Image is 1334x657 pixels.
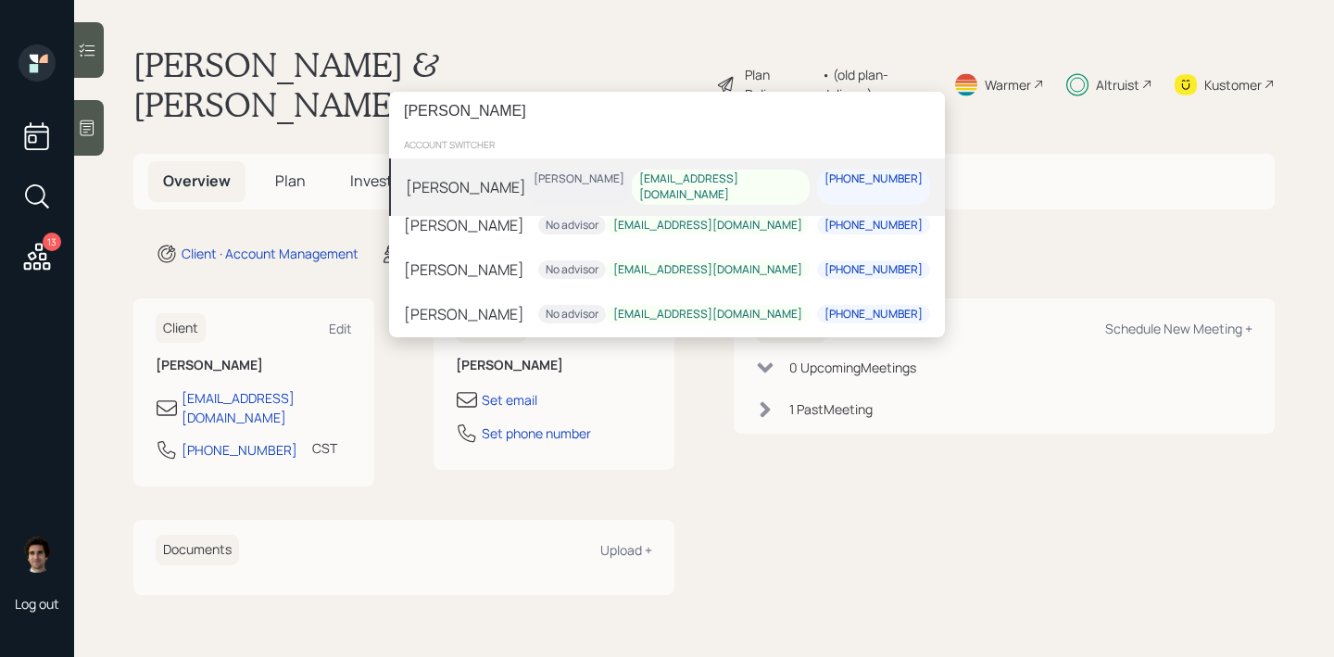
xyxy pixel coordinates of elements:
[404,214,524,236] div: [PERSON_NAME]
[546,218,598,234] div: No advisor
[534,171,624,187] div: [PERSON_NAME]
[613,307,802,322] div: [EMAIL_ADDRESS][DOMAIN_NAME]
[546,262,598,278] div: No advisor
[824,262,923,278] div: [PHONE_NUMBER]
[824,307,923,322] div: [PHONE_NUMBER]
[824,218,923,234] div: [PHONE_NUMBER]
[389,92,945,131] input: Type a command or search…
[613,262,802,278] div: [EMAIL_ADDRESS][DOMAIN_NAME]
[639,171,802,203] div: [EMAIL_ADDRESS][DOMAIN_NAME]
[824,171,923,187] div: [PHONE_NUMBER]
[613,218,802,234] div: [EMAIL_ADDRESS][DOMAIN_NAME]
[406,176,526,198] div: [PERSON_NAME]
[404,303,524,325] div: [PERSON_NAME]
[389,131,945,158] div: account switcher
[404,259,524,281] div: [PERSON_NAME]
[546,307,598,322] div: No advisor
